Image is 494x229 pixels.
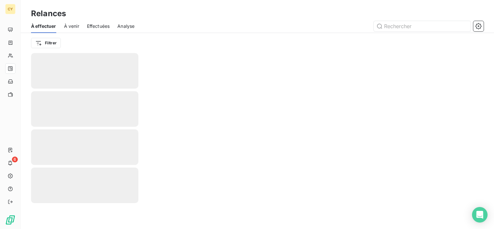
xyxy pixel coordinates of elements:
div: CY [5,4,16,14]
span: 6 [12,157,18,162]
span: À venir [64,23,79,29]
h3: Relances [31,8,66,19]
div: Open Intercom Messenger [472,207,488,223]
span: Analyse [117,23,134,29]
img: Logo LeanPay [5,215,16,225]
button: Filtrer [31,38,61,48]
span: Effectuées [87,23,110,29]
span: À effectuer [31,23,56,29]
input: Rechercher [374,21,471,31]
